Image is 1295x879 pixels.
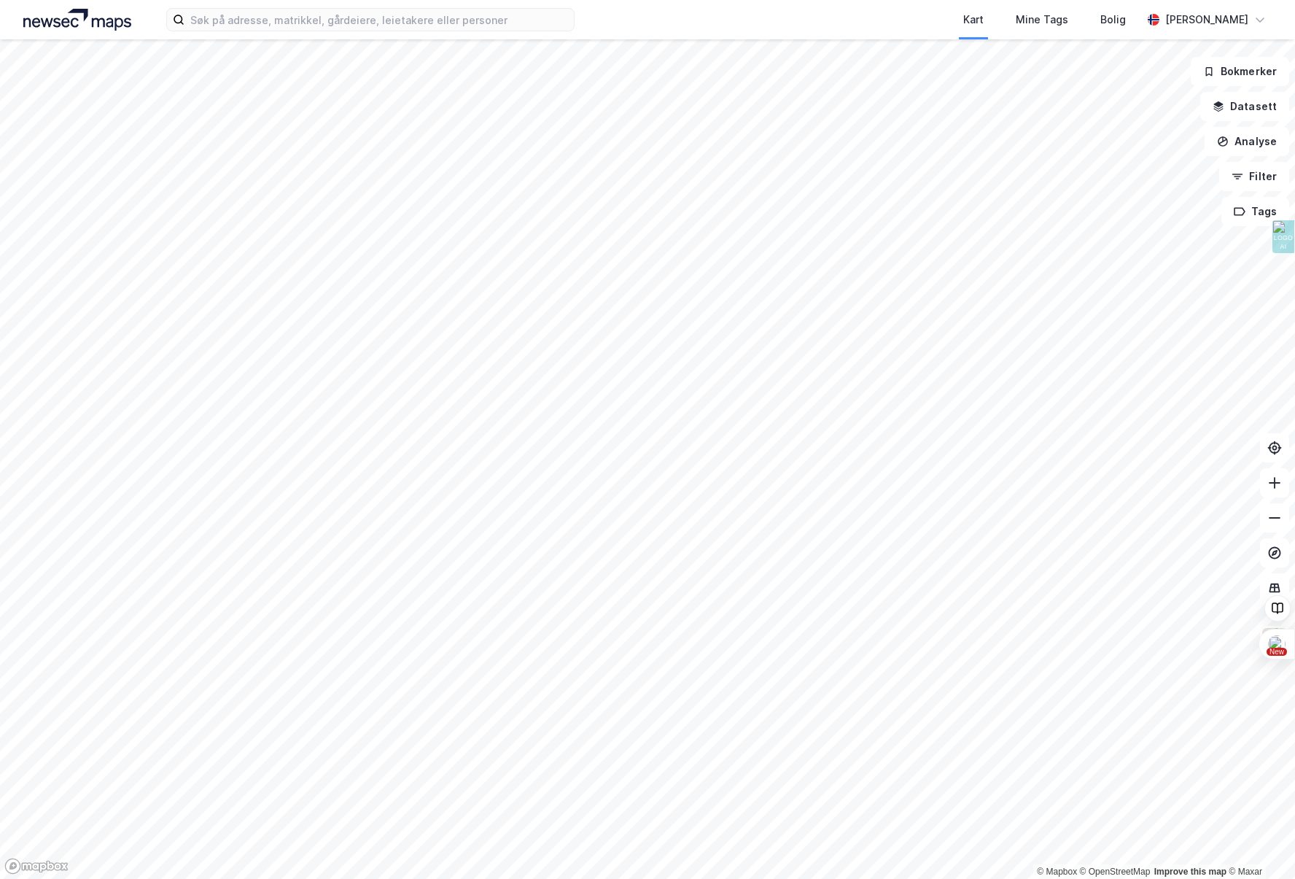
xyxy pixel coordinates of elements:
img: logo.a4113a55bc3d86da70a041830d287a7e.svg [23,9,131,31]
a: Mapbox homepage [4,858,69,875]
iframe: Chat Widget [1222,809,1295,879]
div: Kart [963,11,984,28]
a: Mapbox [1037,867,1077,877]
div: Kontrollprogram for chat [1222,809,1295,879]
input: Søk på adresse, matrikkel, gårdeiere, leietakere eller personer [184,9,574,31]
button: Analyse [1205,127,1289,156]
a: Improve this map [1154,867,1226,877]
div: [PERSON_NAME] [1165,11,1248,28]
button: Bokmerker [1191,57,1289,86]
button: Datasett [1200,92,1289,121]
a: OpenStreetMap [1080,867,1151,877]
button: Tags [1221,197,1289,226]
div: Mine Tags [1016,11,1068,28]
button: Filter [1219,162,1289,191]
div: Bolig [1100,11,1126,28]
